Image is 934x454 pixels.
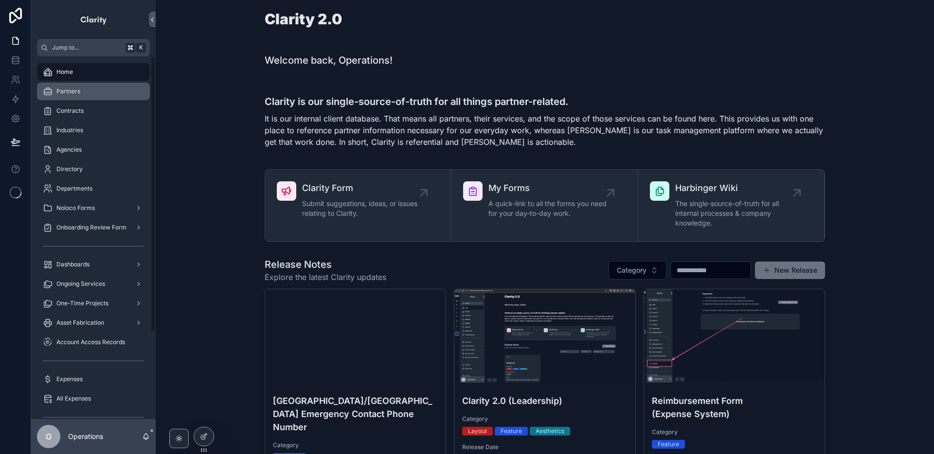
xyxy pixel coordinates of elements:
span: Asset Fabrication [56,319,104,327]
p: It is our internal client database. That means all partners, their services, and the scope of tho... [265,113,825,148]
button: Jump to...K [37,39,150,56]
span: Explore the latest Clarity updates [265,271,386,283]
a: Asset Fabrication [37,314,150,332]
h1: Welcome back, Operations! [265,53,393,67]
span: Dashboards [56,261,90,268]
div: scrollable content [31,56,156,419]
span: A quick-link to all the forms you need for your day-to-day work. [488,199,610,218]
div: Aesthetics [536,427,564,436]
span: All Expenses [56,395,91,402]
span: Partners [56,87,80,95]
span: O [46,431,52,442]
span: Directory [56,165,83,173]
span: Jump to... [52,44,122,52]
a: Expenses [37,370,150,388]
a: All Expenses [37,390,150,407]
a: Departments [37,180,150,197]
h4: Clarity 2.0 (Leadership) [462,394,627,407]
div: Layout [468,427,487,436]
a: Account Access Records [37,333,150,351]
a: One-Time Projects [37,295,150,312]
a: My FormsA quick-link to all the forms you need for your day-to-day work. [451,170,638,242]
h4: Reimbursement Form (Expense System) [652,394,817,420]
span: My Forms [488,181,610,195]
span: Industries [56,126,83,134]
h1: Release Notes [265,258,386,271]
span: Submit suggestions, ideas, or issues relating to Clarity. [302,199,424,218]
div: Publish-Release-—-Release-Notes-Clarity-2.0-2024-06-05-at-3.31.01-PM.jpg [644,289,825,383]
span: Home [56,68,73,76]
span: Category [652,428,817,436]
span: Category [273,441,438,449]
a: Industries [37,122,150,139]
a: Ongoing Services [37,275,150,293]
span: Ongoing Services [56,280,105,288]
p: Operations [68,432,103,441]
span: Clarity Form [302,181,424,195]
img: App logo [80,12,108,27]
span: Release Date [462,443,627,451]
a: Home [37,63,150,81]
div: Feature [658,440,679,449]
a: Clarity FormSubmit suggestions, ideas, or issues relating to Clarity. [265,170,451,242]
span: Expenses [56,375,83,383]
a: Agencies [37,141,150,158]
span: Noloco Forms [56,204,95,212]
div: Georgi-Georgiev-—-Directory-Clarity-2.0-2024-12-16-at-10.28.43-AM.jpg [265,289,446,383]
a: Directory [37,160,150,178]
a: Noloco Forms [37,199,150,217]
h3: Clarity is our single-source-of-truth for all things partner-related. [265,94,825,109]
button: Select Button [609,261,666,279]
span: One-Time Projects [56,299,108,307]
h1: Clarity 2.0 [265,12,342,26]
a: Onboarding Review Form [37,219,150,236]
a: Dashboards [37,256,150,273]
span: Contracts [56,107,84,115]
span: Category [462,415,627,423]
span: Account Access Records [56,338,125,346]
span: Onboarding Review Form [56,224,126,231]
a: Harbinger WikiThe single-source-of-truth for all internal processes & company knowledge. [638,170,825,242]
span: The single-source-of-truth for all internal processes & company knowledge. [675,199,797,228]
span: K [137,44,145,52]
h4: [GEOGRAPHIC_DATA]/[GEOGRAPHIC_DATA] Emergency Contact Phone Number [273,394,438,434]
span: Departments [56,185,92,192]
a: Partners [37,83,150,100]
a: Contracts [37,102,150,120]
div: Feature [501,427,522,436]
span: Agencies [56,146,82,154]
span: Category [617,265,647,275]
span: Harbinger Wiki [675,181,797,195]
button: New Release [755,262,825,279]
div: Home-Clarity-2.0-2024-06-03-at-1.31.18-PM.jpg [454,289,635,383]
